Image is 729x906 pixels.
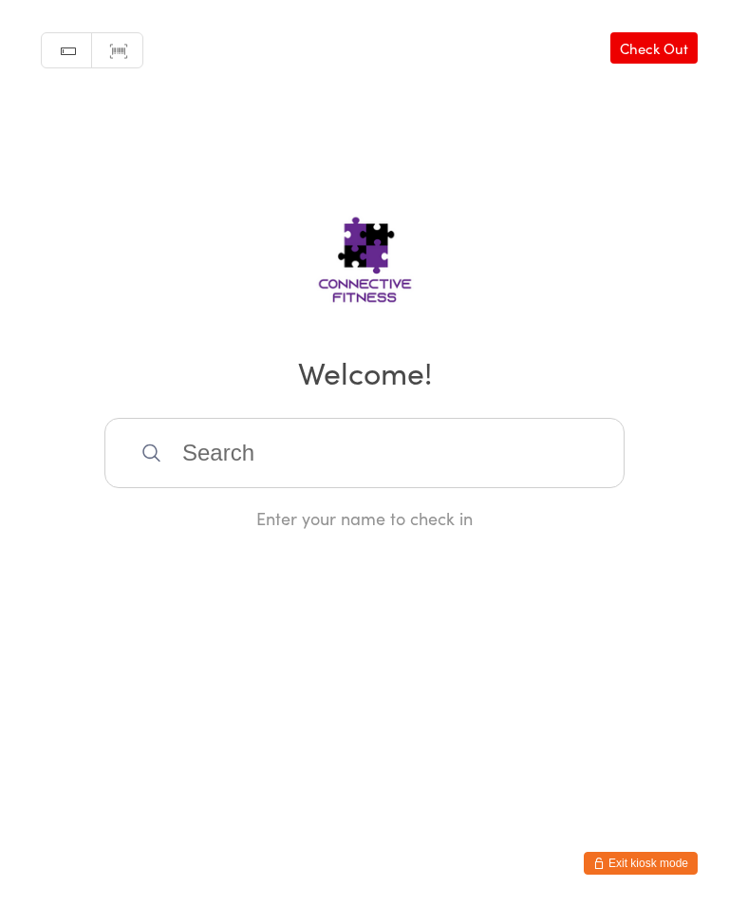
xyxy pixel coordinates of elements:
[610,32,698,64] a: Check Out
[104,418,625,488] input: Search
[258,181,472,324] img: Connective Fitness
[584,852,698,875] button: Exit kiosk mode
[104,506,625,530] div: Enter your name to check in
[19,350,710,393] h2: Welcome!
